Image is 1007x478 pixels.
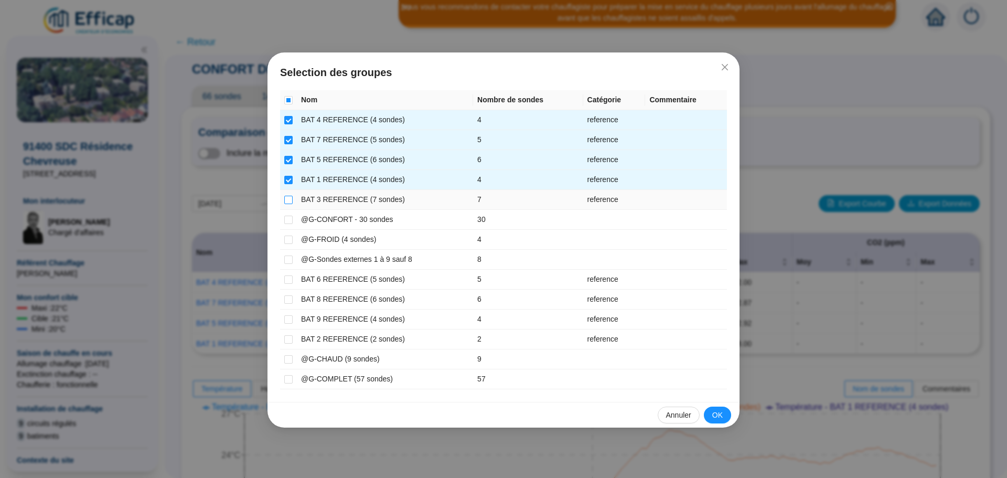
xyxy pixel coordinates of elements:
td: 5 [473,130,583,150]
span: OK [712,410,723,421]
td: BAT 3 REFERENCE (7 sondes) [297,190,473,210]
td: 7 [473,190,583,210]
td: reference [583,150,646,170]
td: 4 [473,230,583,250]
td: reference [583,190,646,210]
td: BAT 4 REFERENCE (4 sondes) [297,110,473,130]
td: reference [583,290,646,310]
button: Close [716,59,733,76]
td: BAT 1 REFERENCE (4 sondes) [297,170,473,190]
td: @G-CONFORT - 30 sondes [297,210,473,230]
td: BAT 9 REFERENCE (4 sondes) [297,310,473,330]
td: reference [583,110,646,130]
td: @G-COMPLET (57 sondes) [297,369,473,389]
td: 6 [473,290,583,310]
td: 4 [473,110,583,130]
td: 5 [473,270,583,290]
td: reference [583,270,646,290]
td: reference [583,130,646,150]
td: 4 [473,310,583,330]
td: reference [583,310,646,330]
td: @G-Sondes externes 1 à 9 sauf 8 [297,250,473,270]
td: @G-FROID (4 sondes) [297,230,473,250]
span: close [721,63,729,71]
td: BAT 8 REFERENCE (6 sondes) [297,290,473,310]
span: Annuler [666,410,691,421]
th: Commentaire [645,90,727,110]
span: Fermer [716,63,733,71]
td: BAT 2 REFERENCE (2 sondes) [297,330,473,349]
span: Selection des groupes [280,65,727,80]
button: Annuler [658,407,700,423]
td: reference [583,170,646,190]
button: OK [704,407,731,423]
td: 6 [473,150,583,170]
th: Catégorie [583,90,646,110]
th: Nom [297,90,473,110]
td: 8 [473,250,583,270]
th: Nombre de sondes [473,90,583,110]
td: reference [583,330,646,349]
td: 9 [473,349,583,369]
td: 30 [473,210,583,230]
td: BAT 7 REFERENCE (5 sondes) [297,130,473,150]
td: 2 [473,330,583,349]
td: 4 [473,170,583,190]
td: BAT 5 REFERENCE (6 sondes) [297,150,473,170]
td: @G-CHAUD (9 sondes) [297,349,473,369]
td: 57 [473,369,583,389]
td: BAT 6 REFERENCE (5 sondes) [297,270,473,290]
